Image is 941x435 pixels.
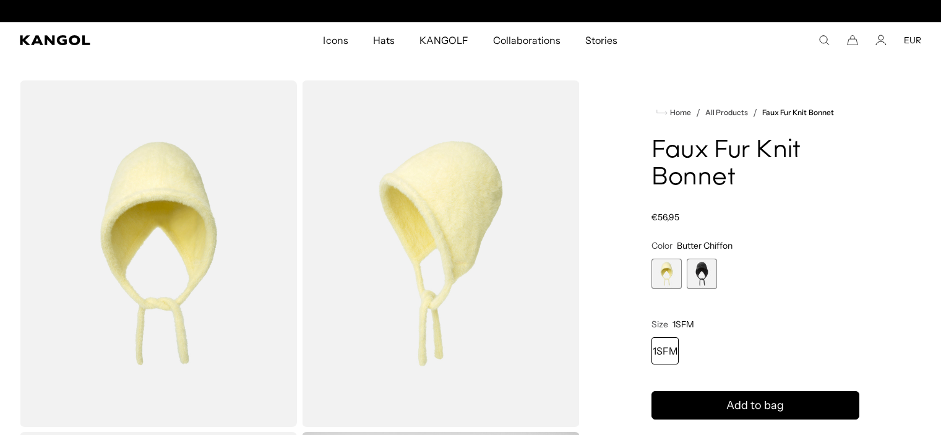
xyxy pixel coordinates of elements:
[651,240,672,251] span: Color
[762,108,834,117] a: Faux Fur Knit Bonnet
[419,22,468,58] span: KANGOLF
[493,22,561,58] span: Collaborations
[481,22,573,58] a: Collaborations
[691,105,700,120] li: /
[726,397,784,414] span: Add to bag
[668,108,691,117] span: Home
[20,35,214,45] a: Kangol
[323,22,348,58] span: Icons
[20,80,297,427] img: color-butter-chiffon
[847,35,858,46] button: Cart
[343,6,598,16] slideshow-component: Announcement bar
[875,35,887,46] a: Account
[407,22,481,58] a: KANGOLF
[672,319,694,330] span: 1SFM
[677,240,733,251] span: Butter Chiffon
[373,22,395,58] span: Hats
[585,22,617,58] span: Stories
[687,259,717,289] label: Black
[651,259,682,289] label: Butter Chiffon
[705,108,748,117] a: All Products
[651,319,668,330] span: Size
[651,337,679,364] div: 1SFM
[651,137,859,192] h1: Faux Fur Knit Bonnet
[904,35,921,46] button: EUR
[311,22,360,58] a: Icons
[361,22,407,58] a: Hats
[343,6,598,16] div: Announcement
[302,80,579,427] img: color-butter-chiffon
[651,391,859,420] button: Add to bag
[651,259,682,289] div: 1 of 2
[651,105,859,120] nav: breadcrumbs
[343,6,598,16] div: 1 of 2
[656,107,691,118] a: Home
[651,212,679,223] span: €56,95
[687,259,717,289] div: 2 of 2
[748,105,757,120] li: /
[819,35,830,46] summary: Search here
[573,22,630,58] a: Stories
